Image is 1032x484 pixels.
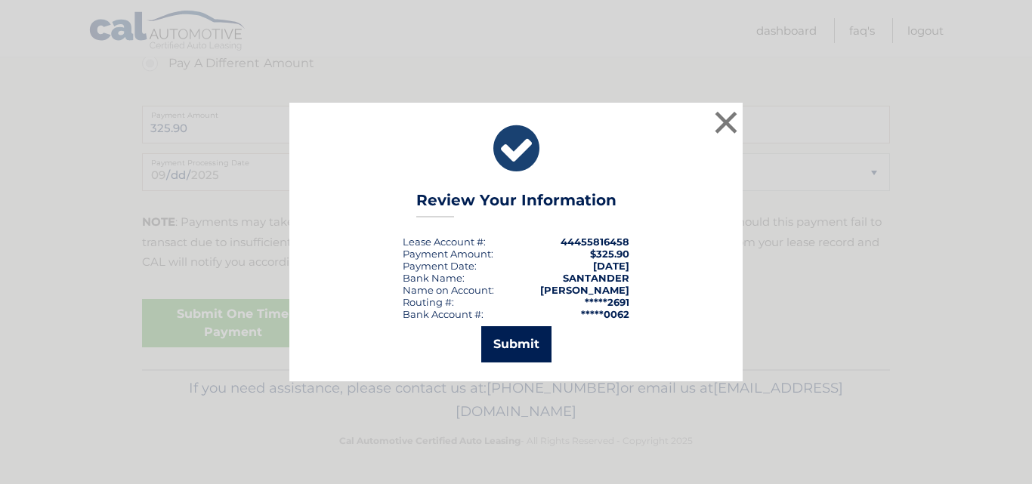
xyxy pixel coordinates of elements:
span: Payment Date [403,260,474,272]
strong: 44455816458 [561,236,629,248]
div: Bank Account #: [403,308,484,320]
div: Bank Name: [403,272,465,284]
div: Routing #: [403,296,454,308]
span: [DATE] [593,260,629,272]
div: Payment Amount: [403,248,493,260]
button: × [711,107,741,137]
button: Submit [481,326,552,362]
div: : [403,260,477,272]
div: Lease Account #: [403,236,486,248]
strong: SANTANDER [563,272,629,284]
h3: Review Your Information [416,191,616,217]
strong: [PERSON_NAME] [540,284,629,296]
div: Name on Account: [403,284,494,296]
span: $325.90 [590,248,629,260]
